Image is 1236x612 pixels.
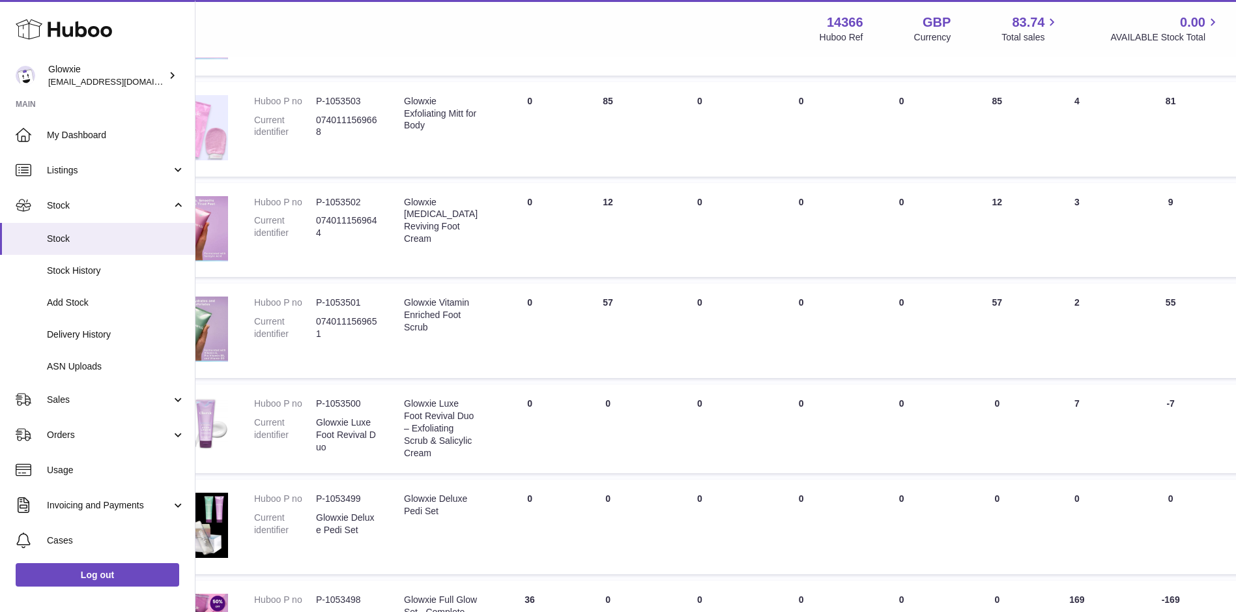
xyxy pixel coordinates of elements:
[254,416,316,454] dt: Current identifier
[827,14,863,31] strong: 14366
[254,196,316,209] dt: Huboo P no
[569,480,647,574] td: 0
[163,493,228,558] img: product image
[254,594,316,606] dt: Huboo P no
[254,398,316,410] dt: Huboo P no
[254,297,316,309] dt: Huboo P no
[1041,284,1112,378] td: 2
[404,95,478,132] div: Glowxie Exfoliating Mitt for Body
[1041,183,1112,278] td: 3
[1112,480,1229,574] td: 0
[899,398,904,409] span: 0
[1112,284,1229,378] td: 55
[316,594,378,606] dd: P-1053498
[914,31,951,44] div: Currency
[254,315,316,340] dt: Current identifier
[899,96,904,106] span: 0
[404,196,478,246] div: Glowxie [MEDICAL_DATA] Reviving Foot Cream
[753,385,850,473] td: 0
[753,183,850,278] td: 0
[953,480,1041,574] td: 0
[1110,14,1220,44] a: 0.00 AVAILABLE Stock Total
[316,95,378,108] dd: P-1053503
[16,563,179,587] a: Log out
[491,480,569,574] td: 0
[647,480,753,574] td: 0
[491,385,569,473] td: 0
[491,82,569,177] td: 0
[569,82,647,177] td: 85
[163,196,228,261] img: product image
[47,464,185,476] span: Usage
[899,297,904,308] span: 0
[47,394,171,406] span: Sales
[1001,14,1059,44] a: 83.74 Total sales
[1041,385,1112,473] td: 7
[923,14,951,31] strong: GBP
[47,429,171,441] span: Orders
[316,196,378,209] dd: P-1053502
[1180,14,1205,31] span: 0.00
[47,297,185,309] span: Add Stock
[1041,480,1112,574] td: 0
[163,297,228,362] img: product image
[491,183,569,278] td: 0
[47,164,171,177] span: Listings
[1112,82,1229,177] td: 81
[647,82,753,177] td: 0
[316,114,378,139] dd: 0740111569668
[1001,31,1059,44] span: Total sales
[1041,82,1112,177] td: 4
[899,197,904,207] span: 0
[163,398,228,450] img: product image
[16,66,35,85] img: internalAdmin-14366@internal.huboo.com
[47,129,185,141] span: My Dashboard
[753,284,850,378] td: 0
[820,31,863,44] div: Huboo Ref
[647,284,753,378] td: 0
[316,493,378,505] dd: P-1053499
[569,284,647,378] td: 57
[163,95,228,160] img: product image
[753,82,850,177] td: 0
[899,594,904,605] span: 0
[953,284,1041,378] td: 57
[316,297,378,309] dd: P-1053501
[48,63,165,88] div: Glowxie
[647,183,753,278] td: 0
[47,360,185,373] span: ASN Uploads
[316,416,378,454] dd: Glowxie Luxe Foot Revival Duo
[316,398,378,410] dd: P-1053500
[953,183,1041,278] td: 12
[491,284,569,378] td: 0
[316,315,378,340] dd: 0740111569651
[569,183,647,278] td: 12
[953,385,1041,473] td: 0
[404,398,478,459] div: Glowxie Luxe Foot Revival Duo – Exfoliating Scrub & Salicylic Cream
[254,214,316,239] dt: Current identifier
[47,534,185,547] span: Cases
[47,499,171,512] span: Invoicing and Payments
[1110,31,1220,44] span: AVAILABLE Stock Total
[47,265,185,277] span: Stock History
[1112,183,1229,278] td: 9
[404,493,478,517] div: Glowxie Deluxe Pedi Set
[1012,14,1044,31] span: 83.74
[254,114,316,139] dt: Current identifier
[47,199,171,212] span: Stock
[254,95,316,108] dt: Huboo P no
[254,512,316,536] dt: Current identifier
[316,512,378,536] dd: Glowxie Deluxe Pedi Set
[899,493,904,504] span: 0
[47,233,185,245] span: Stock
[753,480,850,574] td: 0
[953,82,1041,177] td: 85
[316,214,378,239] dd: 0740111569644
[254,493,316,505] dt: Huboo P no
[404,297,478,334] div: Glowxie Vitamin Enriched Foot Scrub
[647,385,753,473] td: 0
[569,385,647,473] td: 0
[48,76,192,87] span: [EMAIL_ADDRESS][DOMAIN_NAME]
[1112,385,1229,473] td: -7
[47,328,185,341] span: Delivery History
